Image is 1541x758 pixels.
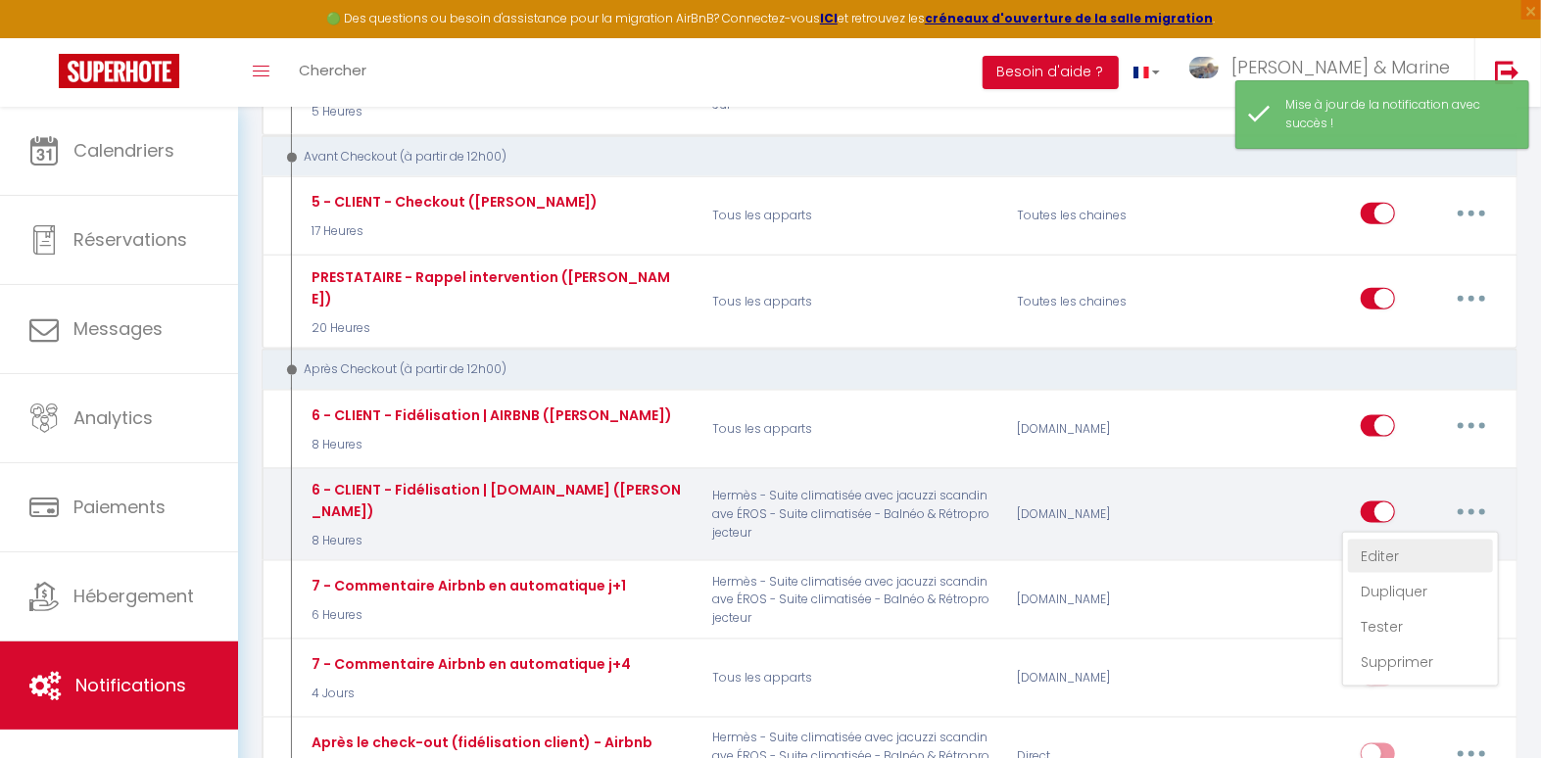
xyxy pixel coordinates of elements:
[75,673,186,697] span: Notifications
[307,266,687,309] div: PRESTATAIRE - Rappel intervention ([PERSON_NAME])
[307,532,687,550] p: 8 Heures
[307,685,632,703] p: 4 Jours
[983,56,1119,89] button: Besoin d'aide ?
[73,138,174,163] span: Calendriers
[307,404,673,426] div: 6 - CLIENT - Fidélisation | AIRBNB ([PERSON_NAME])
[699,479,1004,550] p: Hermès - Suite climatisée avec jacuzzi scandinave ÉROS - Suite climatisée - Balnéo & Rétroprojecteur
[699,188,1004,245] p: Tous les apparts
[307,319,687,338] p: 20 Heures
[307,653,632,675] div: 7 - Commentaire Airbnb en automatique j+4
[16,8,74,67] button: Ouvrir le widget de chat LiveChat
[307,222,599,241] p: 17 Heures
[699,572,1004,629] p: Hermès - Suite climatisée avec jacuzzi scandinave ÉROS - Suite climatisée - Balnéo & Rétroprojecteur
[1004,266,1207,338] div: Toutes les chaines
[280,148,1475,166] div: Avant Checkout (à partir de 12h00)
[1004,479,1207,550] div: [DOMAIN_NAME]
[73,495,166,519] span: Paiements
[1189,57,1219,78] img: ...
[1348,610,1493,643] a: Tester
[1348,540,1493,573] a: Editer
[1285,96,1509,133] div: Mise à jour de la notification avec succès !
[699,266,1004,338] p: Tous les apparts
[1348,575,1493,608] a: Dupliquer
[73,584,194,608] span: Hébergement
[280,360,1475,379] div: Après Checkout (à partir de 12h00)
[1231,55,1450,79] span: [PERSON_NAME] & Marine
[699,650,1004,707] p: Tous les apparts
[307,191,599,213] div: 5 - CLIENT - Checkout ([PERSON_NAME])
[1004,650,1207,707] div: [DOMAIN_NAME]
[307,103,601,121] p: 5 Heures
[73,316,163,341] span: Messages
[73,405,153,430] span: Analytics
[1004,188,1207,245] div: Toutes les chaines
[59,54,179,88] img: Super Booking
[1348,645,1493,679] a: Supprimer
[699,401,1004,457] p: Tous les apparts
[1175,38,1474,107] a: ... [PERSON_NAME] & Marine
[820,10,838,26] a: ICI
[307,606,627,625] p: 6 Heures
[307,479,687,522] div: 6 - CLIENT - Fidélisation | [DOMAIN_NAME] ([PERSON_NAME])
[1004,572,1207,629] div: [DOMAIN_NAME]
[1495,60,1519,84] img: logout
[284,38,381,107] a: Chercher
[299,60,366,80] span: Chercher
[925,10,1213,26] a: créneaux d'ouverture de la salle migration
[307,575,627,596] div: 7 - Commentaire Airbnb en automatique j+1
[73,227,187,252] span: Réservations
[307,436,673,454] p: 8 Heures
[1004,401,1207,457] div: [DOMAIN_NAME]
[307,732,653,753] div: Après le check-out (fidélisation client) - Airbnb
